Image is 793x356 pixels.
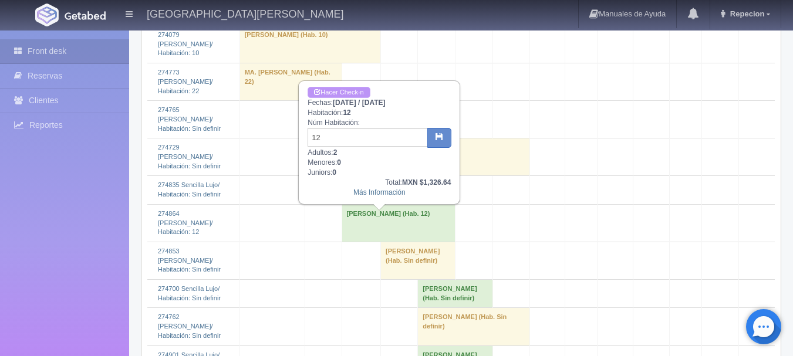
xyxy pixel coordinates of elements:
td: [PERSON_NAME] (Hab. 12) [342,204,455,242]
td: [PERSON_NAME] (Hab. Sin definir) [418,280,493,308]
a: Hacer Check-in [308,87,370,98]
b: 2 [333,148,338,157]
input: Sin definir [308,128,428,147]
span: Repecion [727,9,765,18]
td: [PERSON_NAME] (Hab. Sin definir) [418,308,530,345]
a: 274864 [PERSON_NAME]/Habitación: 12 [158,210,213,235]
b: MXN $1,326.64 [402,178,451,187]
a: 274853 [PERSON_NAME]/Habitación: Sin definir [158,247,221,273]
td: [PERSON_NAME] (Hab. 10) [239,26,380,63]
a: 274079 [PERSON_NAME]/Habitación: 10 [158,31,213,56]
img: Getabed [65,11,106,20]
a: 274773 [PERSON_NAME]/Habitación: 22 [158,69,213,94]
div: Fechas: Habitación: Núm Habitación: Adultos: Menores: Juniors: [299,82,459,203]
a: 274765 [PERSON_NAME]/Habitación: Sin definir [158,106,221,131]
b: 0 [337,158,341,167]
h4: [GEOGRAPHIC_DATA][PERSON_NAME] [147,6,343,21]
a: 274835 Sencilla Lujo/Habitación: Sin definir [158,181,221,198]
img: Getabed [35,4,59,26]
a: 274700 Sencilla Lujo/Habitación: Sin definir [158,285,221,301]
a: Más Información [353,188,406,196]
td: MA. [PERSON_NAME] (Hab. 22) [239,63,342,101]
a: 274762 [PERSON_NAME]/Habitación: Sin definir [158,313,221,338]
b: 0 [332,168,336,177]
b: 12 [343,109,350,117]
b: [DATE] / [DATE] [333,99,386,107]
a: 274729 [PERSON_NAME]/Habitación: Sin definir [158,144,221,169]
div: Total: [308,178,451,188]
td: [PERSON_NAME] (Hab. Sin definir) [381,242,455,279]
